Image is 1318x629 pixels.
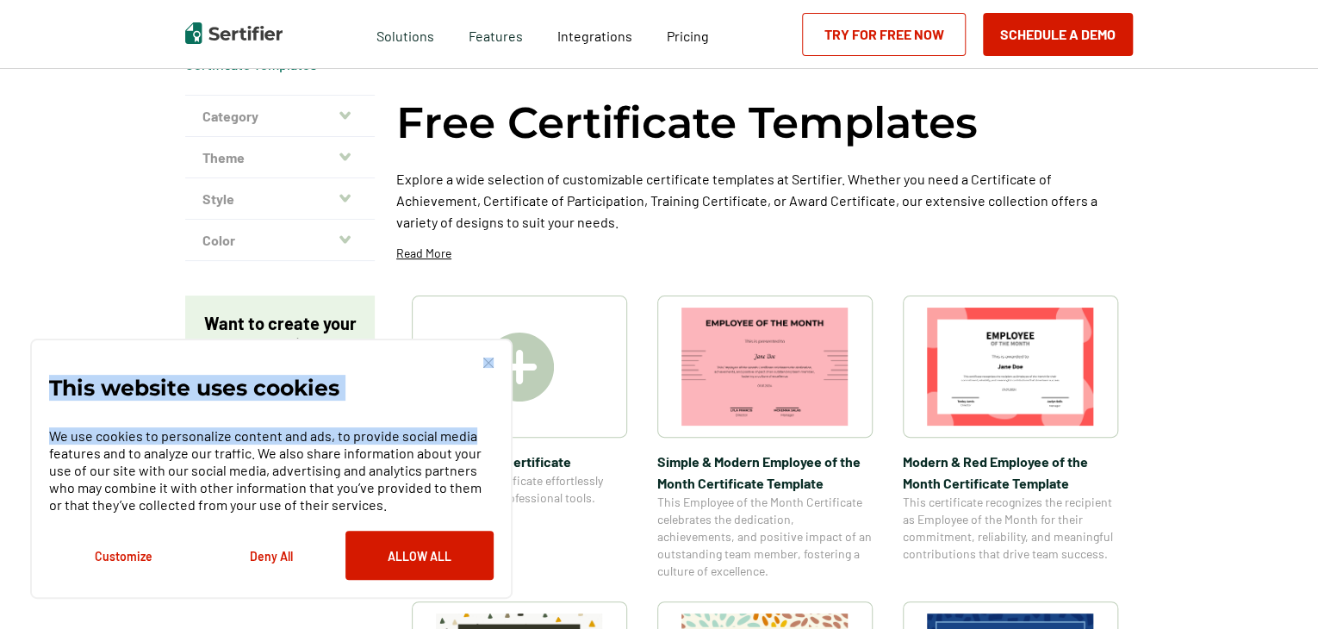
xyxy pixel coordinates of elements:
button: Allow All [345,531,494,580]
img: Sertifier | Digital Credentialing Platform [185,22,283,44]
a: Try for Free Now [802,13,966,56]
p: We use cookies to personalize content and ads, to provide social media features and to analyze ou... [49,427,494,514]
h1: Free Certificate Templates [396,95,978,151]
img: Simple & Modern Employee of the Month Certificate Template [681,308,849,426]
a: Modern & Red Employee of the Month Certificate TemplateModern & Red Employee of the Month Certifi... [903,296,1118,580]
img: Create A Blank Certificate [485,333,554,402]
p: This website uses cookies [49,379,339,396]
button: Color [185,220,375,261]
img: Modern & Red Employee of the Month Certificate Template [927,308,1094,426]
span: Pricing [667,28,709,44]
span: Integrations [557,28,632,44]
p: Want to create your own design? [202,313,357,356]
span: Simple & Modern Employee of the Month Certificate Template [657,451,873,494]
span: Solutions [376,23,434,45]
a: Integrations [557,23,632,45]
span: Features [469,23,523,45]
button: Deny All [197,531,345,580]
button: Style [185,178,375,220]
p: Explore a wide selection of customizable certificate templates at Sertifier. Whether you need a C... [396,168,1133,233]
button: Schedule a Demo [983,13,1133,56]
span: This certificate recognizes the recipient as Employee of the Month for their commitment, reliabil... [903,494,1118,563]
span: Create A Blank Certificate [412,451,627,472]
span: Modern & Red Employee of the Month Certificate Template [903,451,1118,494]
a: Simple & Modern Employee of the Month Certificate TemplateSimple & Modern Employee of the Month C... [657,296,873,580]
span: This Employee of the Month Certificate celebrates the dedication, achievements, and positive impa... [657,494,873,580]
button: Theme [185,137,375,178]
p: Read More [396,245,451,262]
img: Cookie Popup Close [483,358,494,368]
button: Customize [49,531,197,580]
a: Pricing [667,23,709,45]
button: Category [185,96,375,137]
span: Create a blank certificate effortlessly using Sertifier’s professional tools. [412,472,627,507]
